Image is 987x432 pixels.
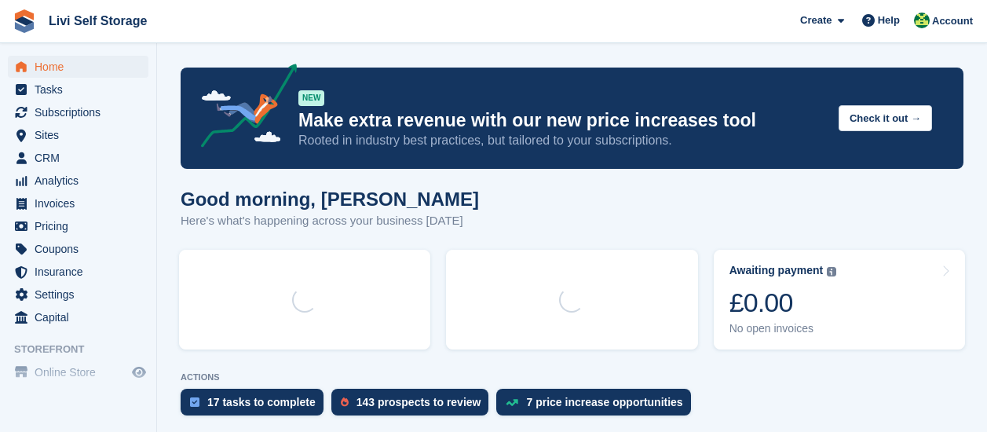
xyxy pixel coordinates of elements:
[35,147,129,169] span: CRM
[506,399,518,406] img: price_increase_opportunities-93ffe204e8149a01c8c9dc8f82e8f89637d9d84a8eef4429ea346261dce0b2c0.svg
[130,363,148,382] a: Preview store
[298,90,324,106] div: NEW
[207,396,316,408] div: 17 tasks to complete
[181,212,479,230] p: Here's what's happening across your business [DATE]
[181,389,331,423] a: 17 tasks to complete
[827,267,836,276] img: icon-info-grey-7440780725fd019a000dd9b08b2336e03edf1995a4989e88bcd33f0948082b44.svg
[331,389,497,423] a: 143 prospects to review
[729,322,837,335] div: No open invoices
[298,132,826,149] p: Rooted in industry best practices, but tailored to your subscriptions.
[356,396,481,408] div: 143 prospects to review
[190,397,199,407] img: task-75834270c22a3079a89374b754ae025e5fb1db73e45f91037f5363f120a921f8.svg
[8,284,148,306] a: menu
[14,342,156,357] span: Storefront
[8,215,148,237] a: menu
[714,250,965,350] a: Awaiting payment £0.00 No open invoices
[932,13,973,29] span: Account
[8,124,148,146] a: menu
[839,105,932,131] button: Check it out →
[496,389,698,423] a: 7 price increase opportunities
[35,361,129,383] span: Online Store
[8,170,148,192] a: menu
[8,56,148,78] a: menu
[8,261,148,283] a: menu
[35,284,129,306] span: Settings
[8,192,148,214] a: menu
[35,56,129,78] span: Home
[13,9,36,33] img: stora-icon-8386f47178a22dfd0bd8f6a31ec36ba5ce8667c1dd55bd0f319d3a0aa187defe.svg
[341,397,349,407] img: prospect-51fa495bee0391a8d652442698ab0144808aea92771e9ea1ae160a38d050c398.svg
[8,361,148,383] a: menu
[8,306,148,328] a: menu
[729,287,837,319] div: £0.00
[914,13,930,28] img: Alex Handyside
[188,64,298,153] img: price-adjustments-announcement-icon-8257ccfd72463d97f412b2fc003d46551f7dbcb40ab6d574587a9cd5c0d94...
[35,124,129,146] span: Sites
[181,189,479,210] h1: Good morning, [PERSON_NAME]
[8,147,148,169] a: menu
[35,215,129,237] span: Pricing
[35,79,129,101] span: Tasks
[35,170,129,192] span: Analytics
[35,101,129,123] span: Subscriptions
[8,101,148,123] a: menu
[35,238,129,260] span: Coupons
[35,306,129,328] span: Capital
[35,192,129,214] span: Invoices
[8,79,148,101] a: menu
[181,372,963,383] p: ACTIONS
[8,238,148,260] a: menu
[526,396,682,408] div: 7 price increase opportunities
[35,261,129,283] span: Insurance
[298,109,826,132] p: Make extra revenue with our new price increases tool
[42,8,153,34] a: Livi Self Storage
[729,264,824,277] div: Awaiting payment
[800,13,832,28] span: Create
[878,13,900,28] span: Help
